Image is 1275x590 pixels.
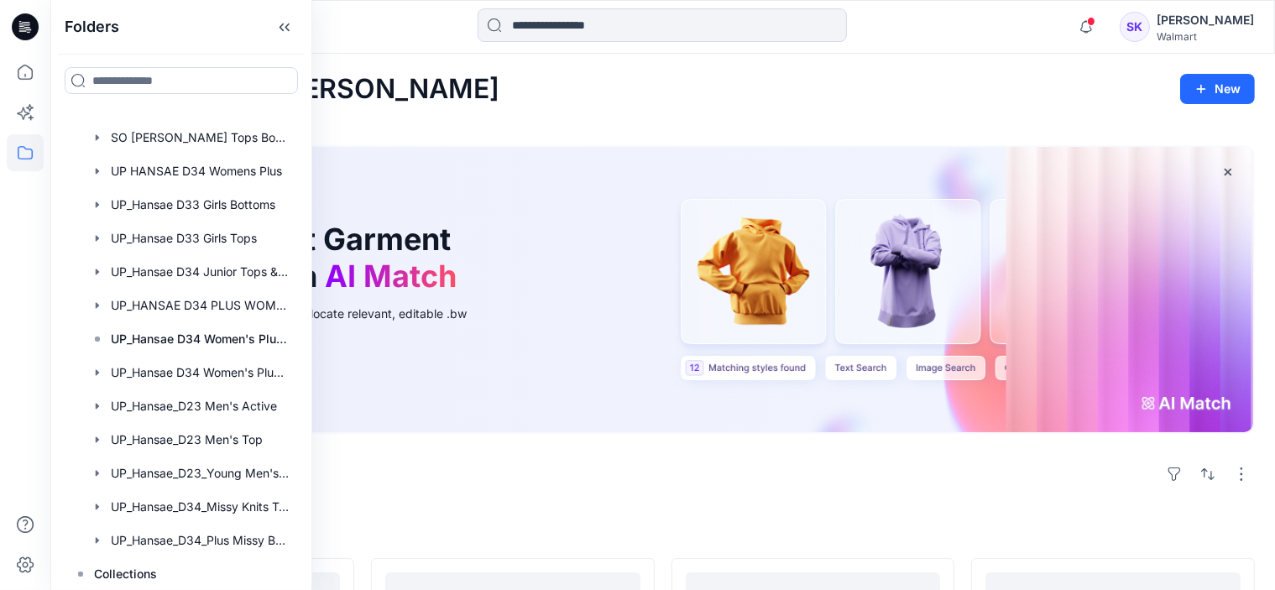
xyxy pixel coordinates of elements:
h4: Styles [71,521,1255,541]
p: UP_Hansae D34 Women's Plus Knits [111,329,289,349]
p: Collections [94,564,157,584]
div: SK [1120,12,1150,42]
button: New [1180,74,1255,104]
div: [PERSON_NAME] [1157,10,1254,30]
div: Walmart [1157,30,1254,43]
span: AI Match [325,258,457,295]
